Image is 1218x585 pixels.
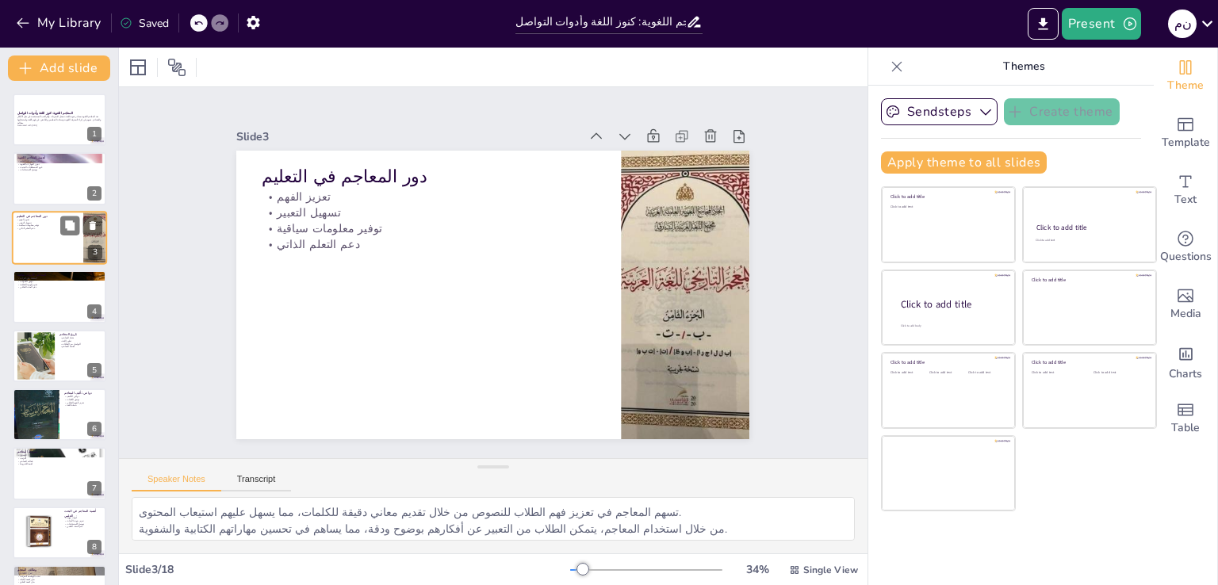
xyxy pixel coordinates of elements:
p: دواعي تأليف المعاجم [64,391,101,396]
p: التواصل بين الثقافات [59,342,101,346]
div: 34 % [738,562,776,577]
p: دواعي التأليف [64,396,101,399]
div: 6 [13,388,106,441]
div: Click to add text [891,371,926,375]
div: 4 [13,270,106,323]
p: تعزيز المهارات اللغوية [17,162,101,166]
div: Click to add title [1032,359,1145,365]
span: Questions [1160,248,1212,266]
p: أهمية المعاجم اللغوية [17,155,101,160]
span: Text [1174,191,1197,208]
div: Layout [125,55,151,80]
p: نشأة المعاجم [59,336,101,339]
div: Get real-time input from your audience [1154,219,1217,276]
div: 8 [87,540,101,554]
div: 4 [87,304,101,319]
p: تسهيل التعبير [17,221,79,224]
button: Export to PowerPoint [1028,8,1059,40]
div: 1 [87,127,101,141]
div: ن م [1168,10,1197,38]
div: 7 [87,481,101,495]
p: تسهيل التعبير [262,205,596,220]
p: توثيق التحولات [17,281,101,284]
p: الحفاظ على التراث [17,277,101,281]
p: شروط المعاجم [17,450,101,455]
p: وظائف المعجم [17,568,101,572]
div: Click to add title [901,297,1002,311]
p: توضيح الاستخدامات [64,522,101,526]
p: أهمية المعاجم [59,345,101,348]
p: دور المعاجم في التعليم [262,165,596,189]
div: Slide 3 / 18 [125,562,570,577]
div: Add a table [1154,390,1217,447]
p: فعالية المعاجم [17,460,101,463]
div: Click to add text [1036,239,1141,243]
span: Theme [1167,77,1204,94]
div: 1 [13,94,106,146]
p: تعزيز الفهم الثقافي [64,401,101,404]
p: تطور اللغة [59,339,101,342]
div: Click to add title [891,359,1004,365]
div: Click to add text [968,371,1004,375]
div: 2 [87,186,101,201]
p: دعم التعلم الذاتي [17,227,79,230]
div: Click to add text [1094,371,1143,375]
p: دور المعاجم في التعليم [17,213,79,218]
p: بيان كيفية النطق [17,581,101,584]
div: 3 [88,245,102,259]
button: ن م [1168,8,1197,40]
input: Insert title [515,10,686,33]
p: أدوات مهمة [64,516,101,519]
textarea: تسهم المعاجم في تعزيز فهم الطلاب للنصوص من خلال تقديم معاني دقيقة للكلمات، مما يسهل عليهم استيعاب... [132,497,855,541]
p: Themes [910,48,1138,86]
div: 5 [87,363,101,377]
div: Add text boxes [1154,162,1217,219]
button: Present [1062,8,1141,40]
p: توفير معلومات سياقية [17,224,79,227]
button: Create theme [1004,98,1120,125]
p: أهمية المعاجم في التعليم [17,159,101,162]
div: 5 [13,330,106,382]
div: 7 [13,447,106,499]
p: دعم البحث الثقافي [17,286,101,289]
p: تحديد الوظيفة الصرفية [17,575,101,578]
p: توفير معلومات سياقية [262,220,596,236]
button: My Library [12,10,108,36]
div: Add images, graphics, shapes or video [1154,276,1217,333]
p: أهمية المعاجم في البحث العلمي [64,509,101,518]
button: Speaker Notes [132,474,221,491]
div: Slide 3 [236,129,578,144]
div: Click to add text [891,205,1004,209]
div: Click to add title [1032,277,1145,283]
p: تعزيز الفهم [17,218,79,221]
span: Media [1170,305,1201,323]
div: 6 [87,422,101,436]
div: Click to add body [901,323,1001,327]
div: 2 [13,152,106,205]
p: بيان كيفية الكتابة [17,578,101,581]
div: Click to add text [929,371,965,375]
button: Duplicate Slide [60,216,79,235]
button: Delete Slide [83,216,102,235]
div: 3 [12,211,107,265]
strong: المعاجم اللغوية: كنوز اللغة وأدوات التواصل [17,111,73,115]
p: توثيق الكلمات [64,398,101,401]
div: Add ready made slides [1154,105,1217,162]
button: Sendsteps [881,98,998,125]
button: Apply theme to all slides [881,151,1047,174]
p: المعاجم كأدوات ثقافية [17,273,101,277]
div: Add charts and graphs [1154,333,1217,390]
p: دعم البحث العلمي [64,525,101,528]
p: تعزيز جودة الأبحاث [64,519,101,522]
span: Table [1171,419,1200,437]
p: تعد المعاجم اللغوية مصادر حيوية للغة، تسجل المفردات والتراكيب المستخدمة في نقل الأفكار والمشاعر. ... [17,116,101,124]
button: Add slide [8,55,110,81]
p: شرح الكلمات [17,572,101,575]
p: الترتيب [17,457,101,461]
p: Generated with [URL] [17,124,101,128]
p: تاريخ المعاجم [59,332,101,337]
span: Charts [1169,365,1202,383]
span: Position [167,58,186,77]
p: الشمول [17,454,101,457]
div: 8 [13,507,106,559]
